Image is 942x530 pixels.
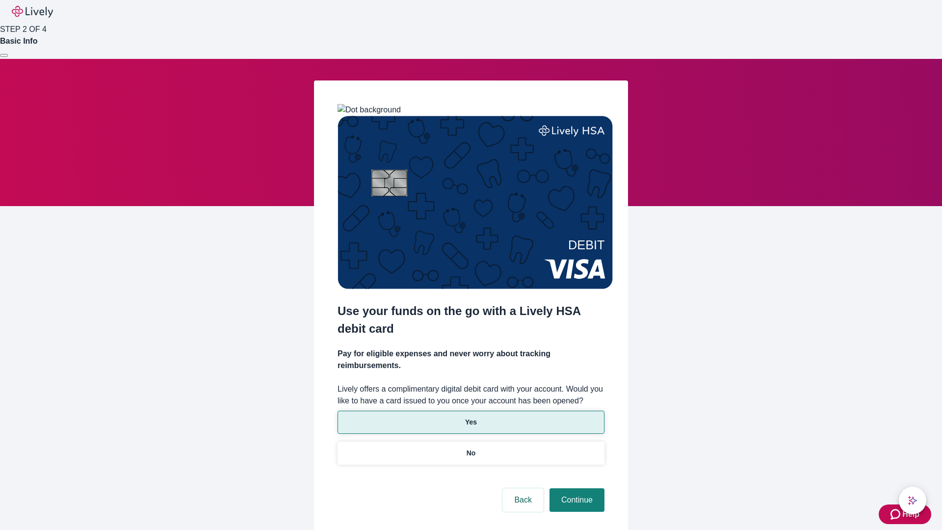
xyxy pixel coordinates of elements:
[338,104,401,116] img: Dot background
[465,417,477,427] p: Yes
[908,496,917,505] svg: Lively AI Assistant
[467,448,476,458] p: No
[338,302,604,338] h2: Use your funds on the go with a Lively HSA debit card
[338,442,604,465] button: No
[338,116,613,289] img: Debit card
[549,488,604,512] button: Continue
[899,487,926,514] button: chat
[890,508,902,520] svg: Zendesk support icon
[502,488,544,512] button: Back
[338,411,604,434] button: Yes
[12,6,53,18] img: Lively
[338,383,604,407] label: Lively offers a complimentary digital debit card with your account. Would you like to have a card...
[338,348,604,371] h4: Pay for eligible expenses and never worry about tracking reimbursements.
[879,504,931,524] button: Zendesk support iconHelp
[902,508,919,520] span: Help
